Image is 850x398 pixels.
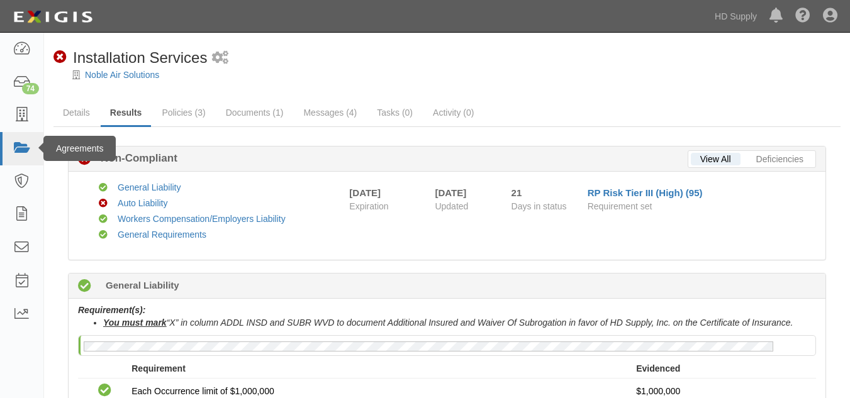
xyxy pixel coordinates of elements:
[747,153,813,165] a: Deficiencies
[588,187,703,198] a: RP Risk Tier III (High) (95)
[22,83,39,94] div: 74
[512,201,567,211] span: Days in status
[636,385,807,397] p: $1,000,000
[795,9,810,24] i: Help Center - Complianz
[99,199,108,208] i: Non-Compliant
[294,100,366,125] a: Messages (4)
[53,47,207,69] div: Installation Services
[708,4,763,29] a: HD Supply
[85,70,159,80] a: Noble Air Solutions
[43,136,116,161] div: Agreements
[103,318,793,328] i: “X” in column ADDL INSD and SUBR WVD to document Additional Insured and Waiver Of Subrogation in ...
[423,100,483,125] a: Activity (0)
[106,279,179,292] b: General Liability
[691,153,741,165] a: View All
[53,51,67,64] i: Non-Compliant
[118,182,181,192] a: General Liability
[99,184,108,192] i: Compliant
[99,231,108,240] i: Compliant
[98,384,111,397] i: Compliant
[118,229,206,240] a: General Requirements
[78,153,91,166] i: Non-Compliant
[131,386,274,396] span: Each Occurrence limit of $1,000,000
[367,100,422,125] a: Tasks (0)
[349,200,425,213] span: Expiration
[53,100,99,125] a: Details
[435,186,492,199] div: [DATE]
[636,363,680,373] strong: Evidenced
[101,100,152,127] a: Results
[9,6,96,28] img: logo-5460c22ac91f19d4615b14bd174203de0afe785f0fc80cf4dbbc73dc1793850b.png
[131,363,186,373] strong: Requirement
[512,186,578,199] div: Since 09/22/2025
[212,52,228,65] i: 2 scheduled workflows
[588,201,652,211] span: Requirement set
[99,215,108,224] i: Compliant
[103,318,167,328] u: You must mark
[73,49,207,66] span: Installation Services
[435,201,468,211] span: Updated
[349,186,381,199] div: [DATE]
[78,305,145,315] b: Requirement(s):
[118,198,167,208] a: Auto Liability
[118,214,286,224] a: Workers Compensation/Employers Liability
[152,100,215,125] a: Policies (3)
[78,280,91,293] i: Compliant 21 days (since 09/22/2025)
[91,151,177,166] b: Non-Compliant
[216,100,293,125] a: Documents (1)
